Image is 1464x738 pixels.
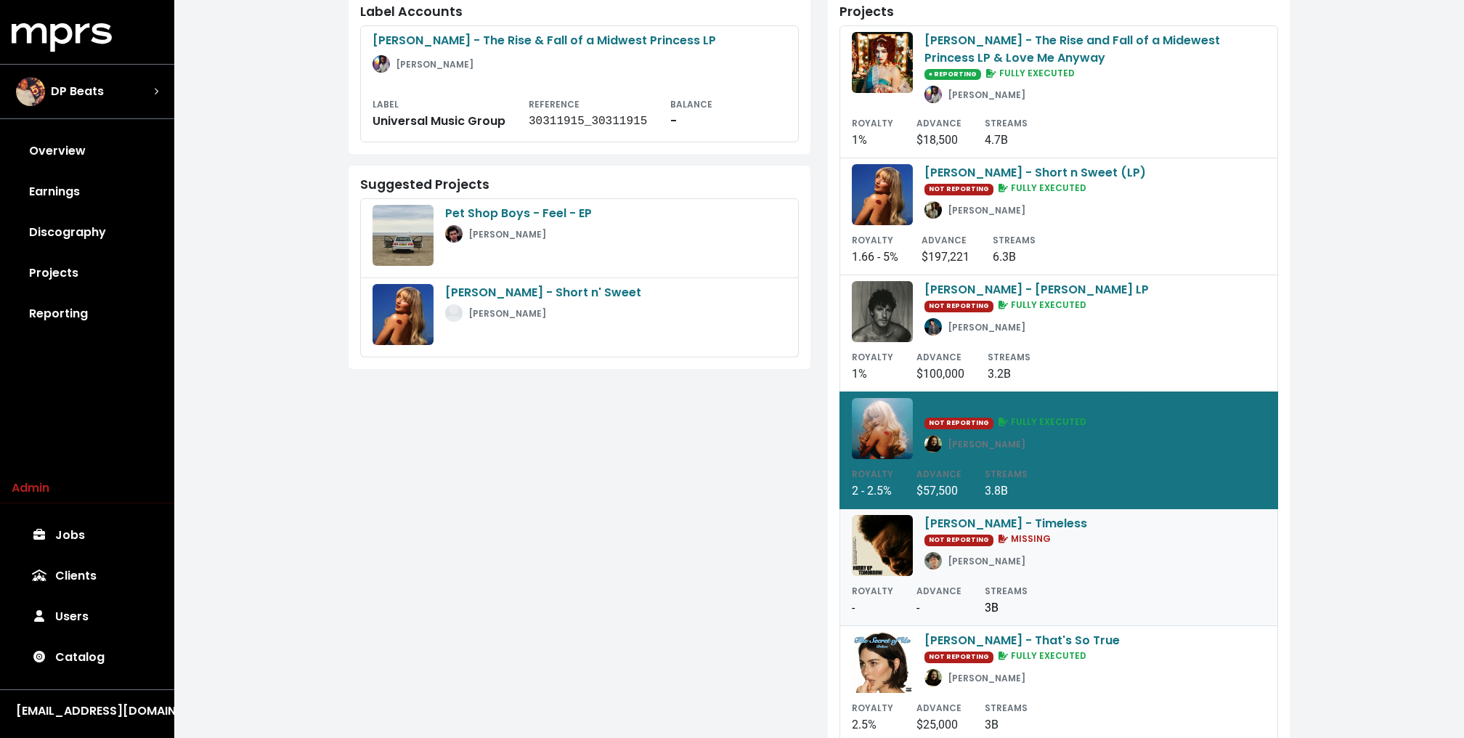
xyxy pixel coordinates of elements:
a: Pet Shop Boys - Feel - EP[PERSON_NAME] [360,198,799,278]
span: FULLY EXECUTED [983,67,1075,79]
div: [PERSON_NAME] - Short n Sweet (LP) [924,398,1146,415]
div: Projects [839,4,1278,20]
small: ADVANCE [922,234,967,246]
small: STREAMS [985,468,1028,480]
span: ● REPORTING [924,69,981,80]
div: - [670,113,712,130]
small: ROYALTY [852,351,893,363]
a: [PERSON_NAME] - [PERSON_NAME] LPNOT REPORTING FULLY EXECUTED[PERSON_NAME]ROYALTY1%ADVANCE$100,000... [839,275,1278,392]
small: [PERSON_NAME] [396,58,473,70]
small: ADVANCE [916,585,961,597]
a: Clients [12,556,163,596]
span: FULLY EXECUTED [996,649,1087,662]
div: $25,000 [916,716,961,734]
div: Pet Shop Boys - Feel - EP [445,205,592,222]
div: 2.5% [852,716,893,734]
div: [PERSON_NAME] - [PERSON_NAME] LP [924,281,1149,299]
a: [PERSON_NAME] - Short n Sweet (LP)NOT REPORTING FULLY EXECUTED[PERSON_NAME]ROYALTY1.66 - 5%ADVANC... [839,158,1278,275]
div: 6.3B [993,248,1036,266]
small: [PERSON_NAME] [948,89,1025,101]
a: Overview [12,131,163,171]
div: [PERSON_NAME] - Timeless [924,515,1087,532]
small: BALANCE [670,98,712,110]
a: [PERSON_NAME] - The Rise & Fall of a Midwest Princess LP[PERSON_NAME]LABELUniversal Music GroupRE... [360,25,799,142]
a: Jobs [12,515,163,556]
div: 3.2B [988,365,1030,383]
img: ab67616d0000b2737c3077c3ebb5538f954f552c [373,205,434,266]
small: STREAMS [985,117,1028,129]
span: FULLY EXECUTED [996,299,1087,311]
div: 4.7B [985,131,1028,149]
img: skJS6JzC9vYvAAAAA== [924,86,942,103]
a: [PERSON_NAME] - Short n' Sweet[PERSON_NAME] [360,278,799,357]
img: The selected account / producer [16,77,45,106]
a: Reporting [12,293,163,334]
span: NOT REPORTING [924,418,993,429]
div: $100,000 [916,365,964,383]
div: - [852,599,893,617]
a: Discography [12,212,163,253]
span: NOT REPORTING [924,184,993,195]
small: [PERSON_NAME] [948,672,1025,684]
img: ab67616d0000b2734846738b08deabadd8dec7e6 [852,515,913,576]
small: ADVANCE [916,468,961,480]
span: NOT REPORTING [924,535,993,546]
div: 3.8B [985,482,1028,500]
div: [EMAIL_ADDRESS][DOMAIN_NAME] [16,702,158,720]
div: 1.66 - 5% [852,248,898,266]
img: a4b8ff3eb42724e229ce4c2048e8c476.681x681x1.jpg [924,669,942,686]
a: [PERSON_NAME] - The Rise and Fall of a Midewest Princess LP & Love Me Anyway● REPORTING FULLY EXE... [839,25,1278,158]
a: Catalog [12,637,163,678]
div: 1% [852,365,893,383]
a: Earnings [12,171,163,212]
div: 3B [985,599,1028,617]
div: 2 - 2.5% [852,482,893,500]
small: ADVANCE [916,351,961,363]
img: ab67616d0000b273a21d22ecf823e1c90aa22d1f [852,32,913,93]
img: 48fa0461-8e6b-4811-b93b-4f0ec6b13241.jpg [924,318,942,336]
small: [PERSON_NAME] [468,307,546,320]
div: Suggested Projects [360,177,799,192]
small: STREAMS [993,234,1036,246]
img: ab67616d0000b2731dac3694b3289cd903cb3acf [852,632,913,693]
small: LABEL [373,98,399,110]
small: REFERENCE [529,98,579,110]
small: ROYALTY [852,585,893,597]
img: ab67616d0000b273fd8d7a8d96871e791cb1f626 [373,284,434,345]
span: NOT REPORTING [924,652,993,662]
img: d49c8c8a-6f45-4321-8edd-55d01960cfbf.jpeg [445,225,463,243]
a: mprs logo [12,28,112,45]
div: [PERSON_NAME] - That's So True [924,632,1120,649]
div: 30311915_30311915 [529,113,647,130]
small: [PERSON_NAME] [948,555,1025,567]
div: Label Accounts [360,4,799,20]
div: 1% [852,131,893,149]
small: [PERSON_NAME] [948,204,1025,216]
img: ab67616d0000b2735e1ec3f6b114e4e4924f006f [852,164,913,225]
div: - [916,599,961,617]
span: NOT REPORTING [924,301,993,312]
img: ab67616d0000b273047d6b756e8f5e3f8b50f025 [852,398,913,459]
div: [PERSON_NAME] - The Rise & Fall of a Midwest Princess LP [373,32,786,49]
small: ROYALTY [852,468,893,480]
small: STREAMS [985,702,1028,714]
img: ab67616d0000b273abad007bc77ad065edb054fb [852,281,913,342]
div: $197,221 [922,248,969,266]
img: placeholder_user.73b9659bbcecad7e160b.svg [445,304,463,322]
span: FULLY EXECUTED [996,182,1087,194]
img: b4e96d30-d785-41f8-8d88-b889bbefff01.jpeg [924,552,942,569]
img: a4b8ff3eb42724e229ce4c2048e8c476.681x681x1.jpg [924,435,942,453]
div: $18,500 [916,131,961,149]
span: MISSING [996,532,1052,545]
a: Projects [12,253,163,293]
button: [EMAIL_ADDRESS][DOMAIN_NAME] [12,702,163,721]
small: ROYALTY [852,117,893,129]
small: ADVANCE [916,702,961,714]
small: ROYALTY [852,702,893,714]
a: [PERSON_NAME] - TimelessNOT REPORTING MISSING[PERSON_NAME]ROYALTY-ADVANCE-STREAMS3B [839,509,1278,626]
img: John-Ryan-Press-Photo-scaled.jpg [924,201,942,219]
div: $57,500 [916,482,961,500]
div: [PERSON_NAME] - The Rise and Fall of a Midewest Princess LP & Love Me Anyway [924,32,1266,67]
div: 3B [985,716,1028,734]
div: Universal Music Group [373,113,505,130]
